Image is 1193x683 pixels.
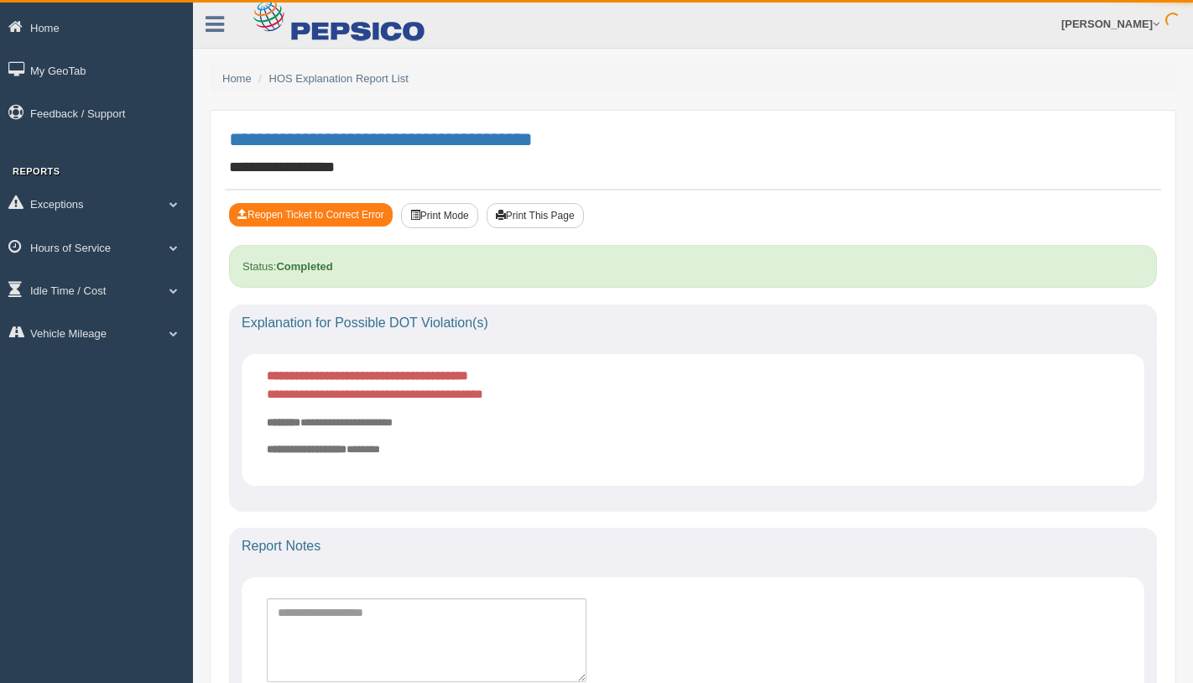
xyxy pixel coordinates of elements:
[222,72,252,85] a: Home
[269,72,409,85] a: HOS Explanation Report List
[229,305,1157,341] div: Explanation for Possible DOT Violation(s)
[229,203,393,227] button: Reopen Ticket
[401,203,478,228] button: Print Mode
[487,203,584,228] button: Print This Page
[229,245,1157,288] div: Status:
[229,528,1157,565] div: Report Notes
[276,260,332,273] strong: Completed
